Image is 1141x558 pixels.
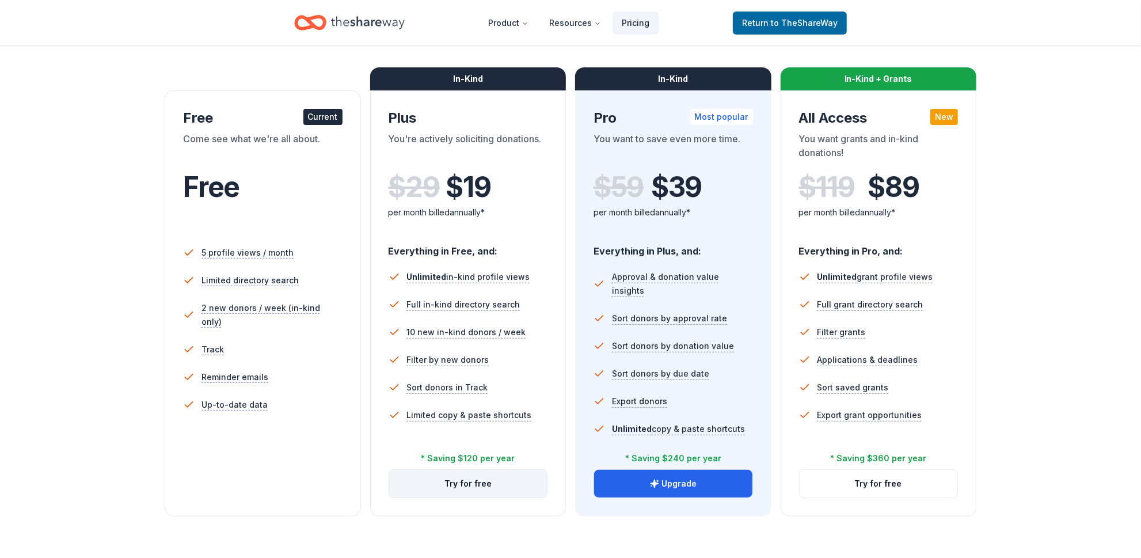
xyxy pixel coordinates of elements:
span: Unlimited [612,424,652,434]
span: Return [742,16,838,30]
div: per month billed annually* [389,206,548,219]
span: Filter by new donors [407,353,489,367]
span: Applications & deadlines [817,353,918,367]
span: Limited directory search [201,274,299,287]
span: Sort donors in Track [407,381,488,394]
span: Free [183,170,239,204]
span: Sort donors by approval rate [612,312,727,325]
span: Track [201,343,224,356]
span: Limited copy & paste shortcuts [407,408,532,422]
span: 10 new in-kind donors / week [407,325,526,339]
div: per month billed annually* [594,206,753,219]
div: * Saving $360 per year [830,451,926,465]
span: Sort donors by donation value [612,339,734,353]
span: 5 profile views / month [201,246,294,260]
div: Plus [389,109,548,127]
span: Sort saved grants [817,381,889,394]
div: In-Kind [370,67,566,90]
div: Come see what we're all about. [183,132,343,164]
button: Upgrade [594,470,752,498]
div: In-Kind [575,67,771,90]
span: to TheShareWay [771,18,838,28]
span: Full in-kind directory search [407,298,520,312]
div: You want grants and in-kind donations! [799,132,959,164]
span: Filter grants [817,325,866,339]
button: Try for free [800,470,958,498]
span: Up-to-date data [201,398,268,412]
div: All Access [799,109,959,127]
span: $ 89 [868,171,919,203]
button: Product [479,12,538,35]
div: Pro [594,109,753,127]
span: Approval & donation value insights [612,270,753,298]
span: copy & paste shortcuts [612,424,745,434]
a: Returnto TheShareWay [733,12,847,35]
div: Everything in Plus, and: [594,234,753,259]
div: Current [303,109,343,125]
a: Home [294,9,405,36]
button: Resources [540,12,610,35]
div: * Saving $240 per year [625,451,721,465]
span: Reminder emails [201,370,268,384]
span: Export grant opportunities [817,408,922,422]
span: Unlimited [817,272,857,282]
div: You're actively soliciting donations. [389,132,548,164]
span: in-kind profile views [407,272,530,282]
span: Full grant directory search [817,298,923,312]
nav: Main [479,9,659,36]
button: Try for free [389,470,547,498]
span: grant profile views [817,272,933,282]
div: In-Kind + Grants [781,67,977,90]
span: Sort donors by due date [612,367,709,381]
div: Most popular [690,109,753,125]
span: 2 new donors / week (in-kind only) [201,301,343,329]
span: $ 19 [446,171,491,203]
span: Export donors [612,394,667,408]
div: You want to save even more time. [594,132,753,164]
div: Everything in Free, and: [389,234,548,259]
div: Free [183,109,343,127]
div: Everything in Pro, and: [799,234,959,259]
span: $ 39 [651,171,702,203]
div: per month billed annually* [799,206,959,219]
span: Unlimited [407,272,447,282]
div: New [930,109,958,125]
a: Pricing [613,12,659,35]
div: * Saving $120 per year [421,451,515,465]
